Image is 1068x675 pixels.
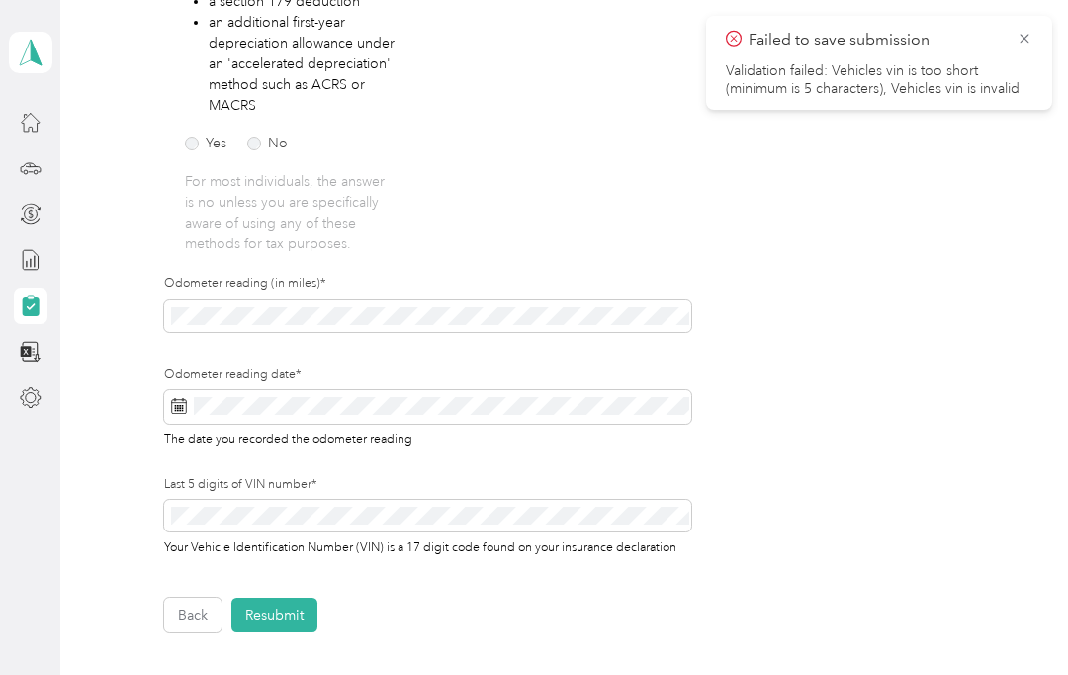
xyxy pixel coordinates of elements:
button: Resubmit [231,598,317,632]
label: No [247,137,288,150]
li: Validation failed: Vehicles vin is too short (minimum is 5 characters), Vehicles vin is invalid [726,62,1032,98]
span: The date you recorded the odometer reading [164,429,412,447]
label: Odometer reading date* [164,366,691,384]
iframe: Everlance-gr Chat Button Frame [957,564,1068,675]
li: an additional first-year depreciation allowance under an 'accelerated depreciation' method such a... [209,12,397,116]
span: Your Vehicle Identification Number (VIN) is a 17 digit code found on your insurance declaration [164,536,676,555]
label: Last 5 digits of VIN number* [164,476,691,494]
p: Failed to save submission [749,28,1002,52]
label: Yes [185,137,226,150]
label: Odometer reading (in miles)* [164,275,691,293]
p: For most individuals, the answer is no unless you are specifically aware of using any of these me... [185,171,397,254]
button: Back [164,598,222,632]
